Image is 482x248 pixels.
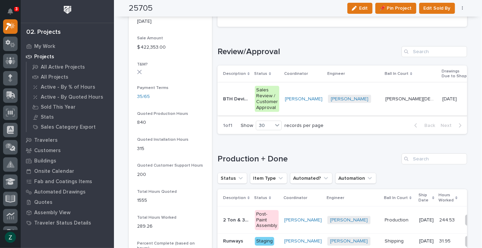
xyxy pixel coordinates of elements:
[41,94,103,100] p: Active - By Quoted Hours
[34,148,61,154] p: Customers
[254,194,267,202] p: Status
[284,217,322,223] a: [PERSON_NAME]
[419,238,434,244] p: [DATE]
[27,62,114,72] a: All Active Projects
[424,4,451,12] span: Edit Sold By
[284,238,322,244] a: [PERSON_NAME]
[137,112,188,116] span: Quoted Production Hours
[21,41,114,51] a: My Work
[27,112,114,122] a: Stats
[27,122,114,132] a: Sales Category Export
[419,3,455,14] button: Edit Sold By
[385,216,410,223] p: Production
[385,70,408,78] p: Ball In Court
[256,122,273,129] div: 30
[254,70,267,78] p: Status
[61,3,74,16] img: Workspace Logo
[331,96,368,102] a: [PERSON_NAME]
[439,237,452,244] p: 31.95
[137,216,176,220] span: Total Hours Worked
[34,199,52,206] p: Quotes
[418,191,431,204] p: Ship Date
[335,173,376,184] button: Automation
[34,54,54,60] p: Projects
[284,70,308,78] p: Coordinator
[327,70,345,78] p: Engineer
[21,197,114,207] a: Quotes
[330,217,368,223] a: [PERSON_NAME]
[359,5,368,11] span: Edit
[255,237,274,246] div: Staging
[34,210,70,216] p: Assembly View
[21,166,114,176] a: Onsite Calendar
[27,72,114,82] a: All Projects
[129,3,153,13] h2: 25705
[137,119,204,126] p: 840
[137,62,148,67] span: T&M?
[137,36,163,40] span: Sale Amount
[402,46,467,57] input: Search
[27,82,114,92] a: Active - By % of Hours
[3,4,18,19] button: Notifications
[223,70,246,78] p: Description
[137,223,204,230] p: 289.26
[223,216,251,223] p: 2 Ton & 3 Ton Box Girder Cranes
[41,114,54,120] p: Stats
[347,3,373,14] button: Edit
[255,210,279,230] div: Post-Paint Assembly
[27,92,114,102] a: Active - By Quoted Hours
[41,84,95,90] p: Active - By % of Hours
[3,230,18,245] button: users-avatar
[402,153,467,165] input: Search
[137,197,204,204] p: 1555
[34,137,58,143] p: Travelers
[21,187,114,197] a: Automated Drawings
[439,216,456,223] p: 244.53
[41,74,68,80] p: All Projects
[137,190,177,194] span: Total Hours Quoted
[218,173,247,184] button: Status
[137,138,189,142] span: Quoted Installation Hours
[438,191,454,204] p: Hours Worked
[419,217,434,223] p: [DATE]
[330,238,368,244] a: [PERSON_NAME]
[26,29,61,36] div: 02. Projects
[34,43,55,50] p: My Work
[27,102,114,112] a: Sold This Year
[34,189,86,195] p: Automated Drawings
[285,123,324,129] p: records per page
[223,194,246,202] p: Description
[218,47,399,57] h1: Review/Approval
[41,104,76,110] p: Sold This Year
[15,7,18,11] p: 3
[223,237,244,244] p: Runways
[420,122,435,129] span: Back
[21,145,114,156] a: Customers
[137,171,204,178] p: 200
[34,179,92,185] p: Fab and Coatings Items
[218,154,399,164] h1: Production + Done
[223,95,251,102] p: BTH Devices
[21,51,114,62] a: Projects
[384,194,408,202] p: Ball In Court
[137,163,203,168] span: Quoted Customer Support Hours
[409,122,438,129] button: Back
[137,93,150,100] a: 35/65
[34,220,91,226] p: Traveler Status Details
[21,135,114,145] a: Travelers
[285,96,322,102] a: [PERSON_NAME]
[441,122,456,129] span: Next
[21,218,114,228] a: Traveler Status Details
[9,8,18,19] div: Notifications3
[21,156,114,166] a: Buildings
[327,194,344,202] p: Engineer
[290,173,332,184] button: Automated?
[438,122,467,129] button: Next
[380,4,412,12] span: 📌 Pin Project
[255,86,279,112] div: Sales Review / Customer Approval
[34,158,56,164] p: Buildings
[442,68,468,80] p: Drawings Due to Shop
[385,237,405,244] p: Shipping
[34,168,74,175] p: Onsite Calendar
